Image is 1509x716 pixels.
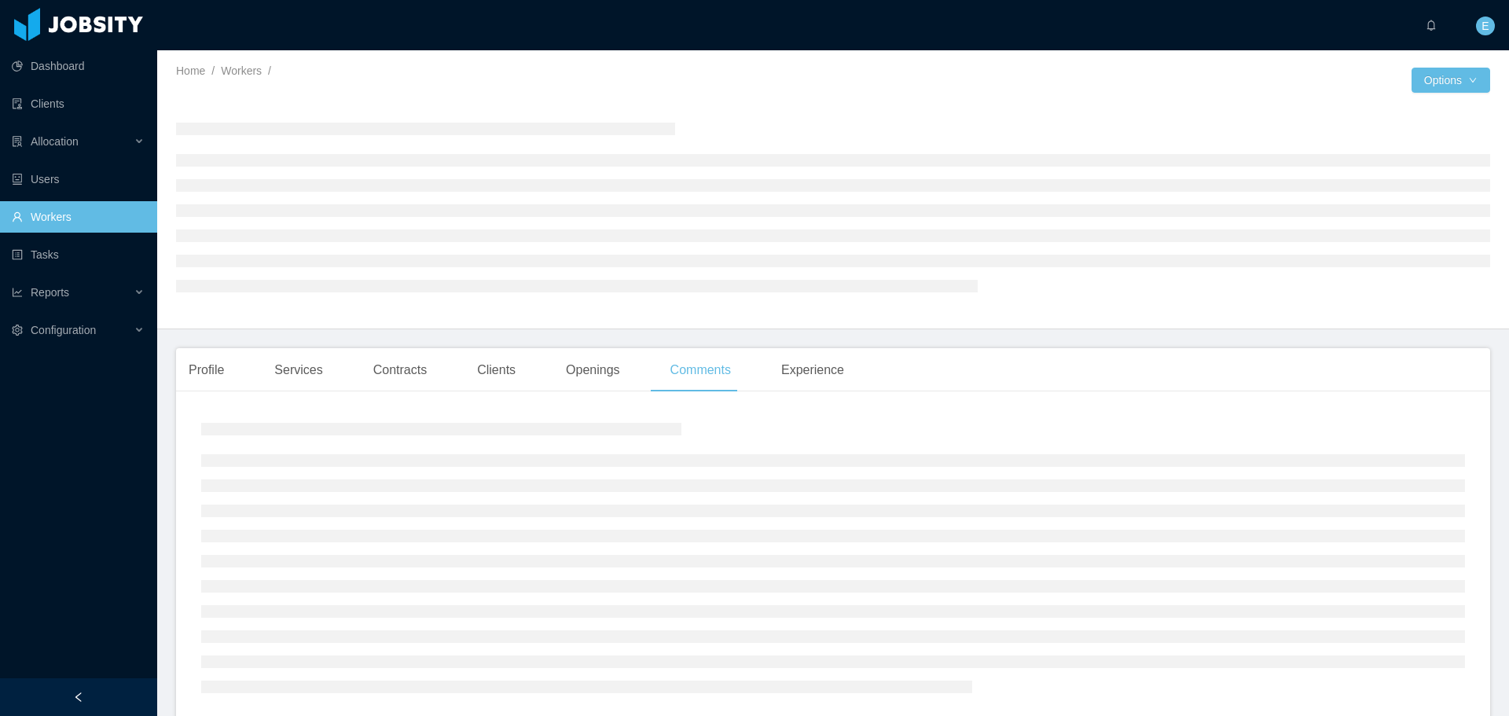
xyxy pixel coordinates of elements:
div: Openings [553,348,633,392]
a: Home [176,64,205,77]
a: icon: pie-chartDashboard [12,50,145,82]
div: Comments [658,348,743,392]
a: icon: robotUsers [12,163,145,195]
a: icon: profileTasks [12,239,145,270]
a: icon: userWorkers [12,201,145,233]
i: icon: bell [1426,20,1437,31]
div: Experience [769,348,857,392]
span: Reports [31,286,69,299]
button: Optionsicon: down [1412,68,1490,93]
div: Clients [464,348,528,392]
div: Profile [176,348,237,392]
span: / [268,64,271,77]
span: Allocation [31,135,79,148]
i: icon: solution [12,136,23,147]
span: Configuration [31,324,96,336]
i: icon: setting [12,325,23,336]
i: icon: line-chart [12,287,23,298]
span: E [1481,17,1489,35]
a: icon: auditClients [12,88,145,119]
div: Contracts [361,348,439,392]
span: / [211,64,215,77]
a: Workers [221,64,262,77]
div: Services [262,348,335,392]
sup: 0 [1437,12,1452,28]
